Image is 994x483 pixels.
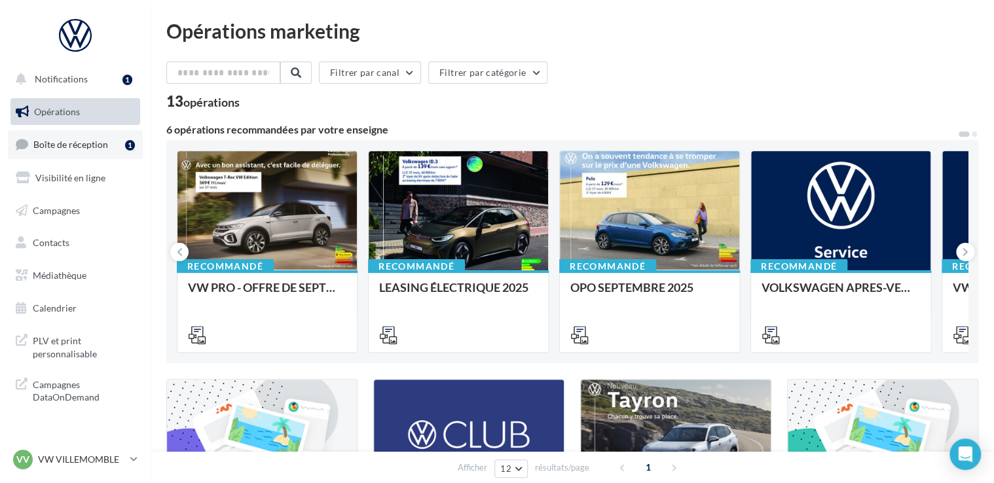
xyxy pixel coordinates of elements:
button: Filtrer par canal [319,62,421,84]
span: Visibilité en ligne [35,172,105,183]
p: VW VILLEMOMBLE [38,453,125,466]
div: OPO SEPTEMBRE 2025 [570,281,729,307]
span: résultats/page [535,461,589,474]
div: Opérations marketing [166,21,978,41]
span: Contacts [33,237,69,248]
span: Afficher [458,461,487,474]
div: LEASING ÉLECTRIQUE 2025 [379,281,538,307]
a: PLV et print personnalisable [8,327,143,365]
div: Open Intercom Messenger [949,438,981,470]
span: 1 [638,457,659,478]
div: VOLKSWAGEN APRES-VENTE [762,281,920,307]
div: opérations [183,96,240,108]
a: Campagnes DataOnDemand [8,370,143,409]
button: Notifications 1 [8,65,138,93]
div: 6 opérations recommandées par votre enseigne [166,124,957,135]
div: 1 [125,140,135,151]
a: Visibilité en ligne [8,164,143,192]
a: Calendrier [8,295,143,322]
a: Médiathèque [8,262,143,289]
span: Calendrier [33,302,77,313]
span: VV [16,453,29,466]
div: 13 [166,94,240,109]
a: Contacts [8,229,143,257]
a: Boîte de réception1 [8,130,143,158]
span: Campagnes DataOnDemand [33,376,135,404]
a: VV VW VILLEMOMBLE [10,447,140,472]
span: Notifications [35,73,88,84]
div: Recommandé [750,259,847,274]
div: Recommandé [368,259,465,274]
div: Recommandé [559,259,656,274]
button: 12 [494,459,528,478]
span: Boîte de réception [33,139,108,150]
a: Opérations [8,98,143,126]
div: VW PRO - OFFRE DE SEPTEMBRE 25 [188,281,346,307]
button: Filtrer par catégorie [428,62,547,84]
span: Opérations [34,106,80,117]
span: PLV et print personnalisable [33,332,135,360]
span: Médiathèque [33,270,86,281]
div: Recommandé [177,259,274,274]
div: 1 [122,75,132,85]
span: Campagnes [33,204,80,215]
span: 12 [500,463,511,474]
a: Campagnes [8,197,143,224]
